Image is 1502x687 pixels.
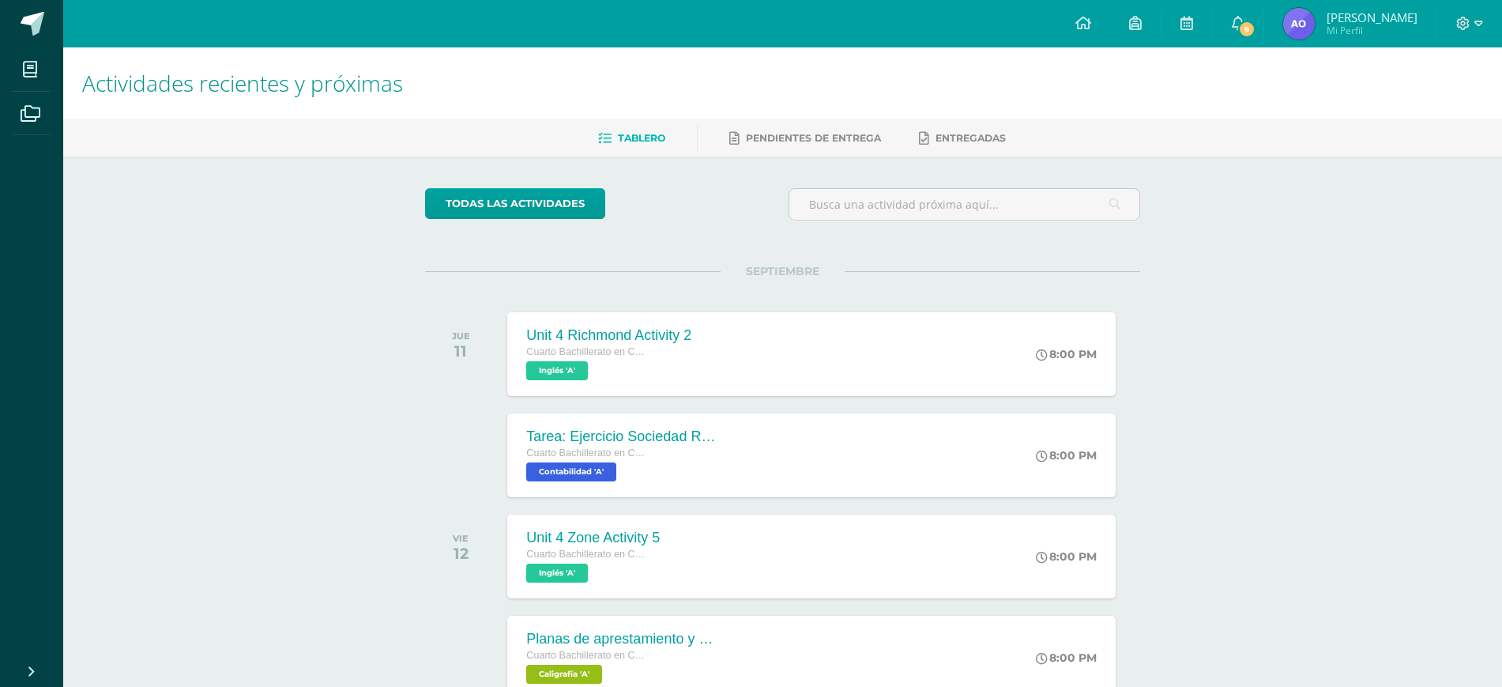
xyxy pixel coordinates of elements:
span: Inglés 'A' [526,564,588,583]
a: Pendientes de entrega [729,126,881,151]
span: Mi Perfil [1327,24,1417,37]
div: 8:00 PM [1036,549,1097,564]
span: Contabilidad 'A' [526,462,616,481]
a: todas las Actividades [425,188,605,219]
span: Pendientes de entrega [746,132,881,144]
div: 11 [452,342,470,360]
span: SEPTIEMBRE [721,264,845,278]
div: Planas de aprestamiento y letra T, #6 [526,631,716,647]
div: VIE [453,533,469,544]
div: JUE [452,330,470,342]
span: 9 [1238,21,1255,38]
div: 8:00 PM [1036,347,1097,361]
div: Unit 4 Richmond Activity 2 [526,327,691,344]
span: Entregadas [935,132,1006,144]
img: 429b44335496247a7f21bc3e38013c17.png [1283,8,1315,40]
span: [PERSON_NAME] [1327,9,1417,25]
span: Caligrafía 'A' [526,665,602,684]
div: 8:00 PM [1036,651,1097,665]
a: Tablero [598,126,665,151]
span: Inglés 'A' [526,361,588,380]
span: Cuarto Bachillerato en CCLL en Computacion [526,549,645,560]
input: Busca una actividad próxima aquí... [789,189,1139,220]
div: 8:00 PM [1036,448,1097,462]
div: Tarea: Ejercicio Sociedad Responsabilidad Limitada [526,428,716,445]
span: Cuarto Bachillerato en CCLL en Computacion [526,346,645,357]
div: Unit 4 Zone Activity 5 [526,530,660,546]
span: Cuarto Bachillerato en CCLL en Computacion [526,447,645,459]
div: 12 [453,544,469,563]
a: Entregadas [919,126,1006,151]
span: Cuarto Bachillerato en CCLL en Computacion [526,650,645,661]
span: Tablero [618,132,665,144]
span: Actividades recientes y próximas [82,68,403,98]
